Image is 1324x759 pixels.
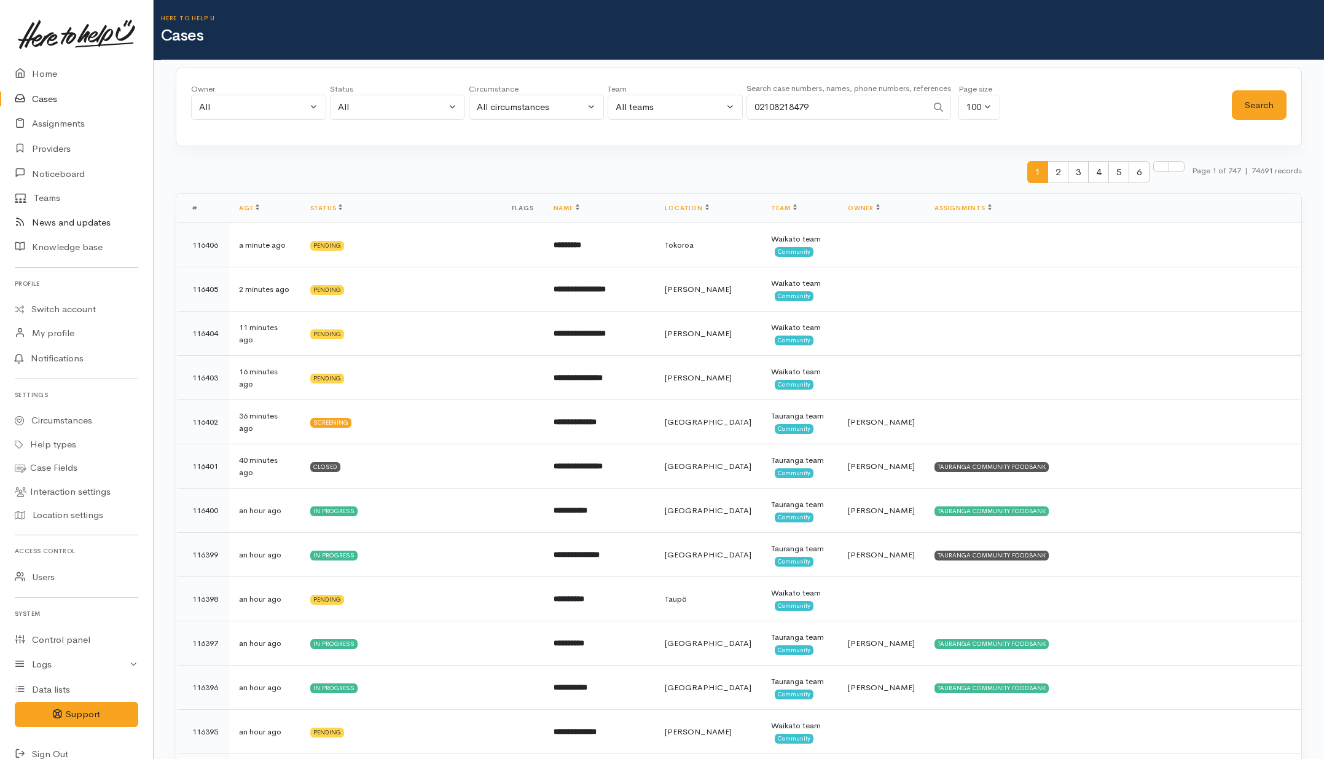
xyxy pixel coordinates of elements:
[161,27,1324,45] h1: Cases
[229,400,300,444] td: 36 minutes ago
[178,577,229,621] td: 116398
[229,710,300,754] td: an hour ago
[934,204,992,212] a: Assignments
[746,95,927,120] input: Search
[310,329,344,339] div: Pending
[178,666,229,710] td: 116396
[934,683,1049,693] div: TAURANGA COMMUNITY FOODBANK
[310,728,344,737] div: Pending
[746,83,951,93] small: Search case numbers, names, phone numbers, references
[191,95,326,120] button: All
[771,675,828,688] div: Tauranga team
[178,312,229,356] td: 116404
[775,645,813,655] span: Community
[310,595,344,605] div: Pending
[469,83,604,95] div: Circumstance
[310,285,344,295] div: Pending
[775,734,813,744] span: Community
[178,444,229,489] td: 116401
[477,100,585,114] div: All circumstances
[848,417,915,427] span: [PERSON_NAME]
[1068,161,1089,184] span: 3
[848,682,915,693] span: [PERSON_NAME]
[178,400,229,444] td: 116402
[665,461,751,471] span: [GEOGRAPHIC_DATA]
[775,513,813,522] span: Community
[1108,161,1129,184] span: 5
[665,204,708,212] a: Location
[178,223,229,267] td: 116406
[665,726,732,737] span: [PERSON_NAME]
[15,543,138,559] h6: Access control
[848,638,915,648] span: [PERSON_NAME]
[665,549,751,560] span: [GEOGRAPHIC_DATA]
[775,424,813,434] span: Community
[848,461,915,471] span: [PERSON_NAME]
[1153,161,1169,184] li: Next page
[771,631,828,643] div: Tauranga team
[771,720,828,732] div: Waikato team
[310,374,344,383] div: Pending
[775,247,813,257] span: Community
[934,462,1049,472] div: TAURANGA COMMUNITY FOODBANK
[15,605,138,622] h6: System
[229,444,300,489] td: 40 minutes ago
[310,506,358,516] div: In progress
[178,621,229,666] td: 116397
[771,454,828,466] div: Tauranga team
[310,639,358,649] div: In progress
[15,275,138,292] h6: Profile
[15,387,138,403] h6: Settings
[161,15,1324,22] h6: Here to help u
[310,241,344,251] div: Pending
[1192,161,1302,194] small: Page 1 of 747 74691 records
[665,284,732,294] span: [PERSON_NAME]
[310,462,340,472] div: Closed
[310,551,358,560] div: In progress
[1048,161,1068,184] span: 2
[1129,161,1150,184] span: 6
[775,690,813,699] span: Community
[665,417,751,427] span: [GEOGRAPHIC_DATA]
[1245,165,1248,176] span: |
[229,356,300,400] td: 16 minutes ago
[665,240,694,250] span: Tokoroa
[958,95,1000,120] button: 100
[775,291,813,301] span: Community
[330,95,465,120] button: All
[330,83,465,95] div: Status
[229,577,300,621] td: an hour ago
[178,489,229,533] td: 116400
[1232,90,1287,120] button: Search
[771,587,828,599] div: Waikato team
[665,372,732,383] span: [PERSON_NAME]
[229,666,300,710] td: an hour ago
[1027,161,1048,184] span: 1
[848,549,915,560] span: [PERSON_NAME]
[178,267,229,312] td: 116405
[310,418,351,428] div: Screening
[665,594,687,604] span: Taupō
[608,95,743,120] button: All teams
[229,223,300,267] td: a minute ago
[771,233,828,245] div: Waikato team
[310,204,343,212] a: Status
[178,533,229,577] td: 116399
[771,204,796,212] a: Team
[469,95,604,120] button: All circumstances
[771,277,828,289] div: Waikato team
[239,204,259,212] a: Age
[934,639,1049,649] div: TAURANGA COMMUNITY FOODBANK
[229,489,300,533] td: an hour ago
[934,551,1049,560] div: TAURANGA COMMUNITY FOODBANK
[771,410,828,422] div: Tauranga team
[1088,161,1109,184] span: 4
[665,682,751,693] span: [GEOGRAPHIC_DATA]
[229,533,300,577] td: an hour ago
[665,328,732,339] span: [PERSON_NAME]
[775,336,813,345] span: Community
[771,366,828,378] div: Waikato team
[178,356,229,400] td: 116403
[554,204,579,212] a: Name
[771,543,828,555] div: Tauranga team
